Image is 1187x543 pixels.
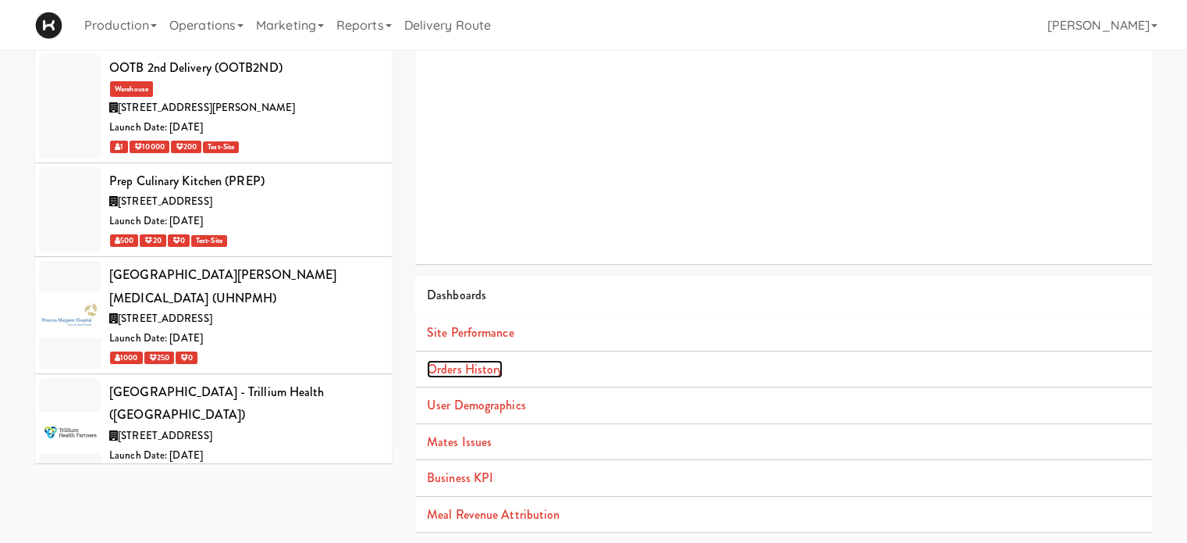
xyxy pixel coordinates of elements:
div: Launch Date: [DATE] [109,329,380,348]
span: 500 [110,234,138,247]
li: [GEOGRAPHIC_DATA] - Trillium Health ([GEOGRAPHIC_DATA])[STREET_ADDRESS]Launch Date: [DATE] 500 300 0 [35,374,392,491]
span: [STREET_ADDRESS][PERSON_NAME] [118,100,295,115]
a: Site Performance [427,323,514,341]
div: Prep Culinary Kitchen (PREP) [109,170,380,193]
div: [GEOGRAPHIC_DATA][PERSON_NAME][MEDICAL_DATA] (UHNPMH) [109,263,380,309]
span: 0 [168,234,190,247]
span: 200 [171,141,201,153]
a: Orders History [427,360,503,378]
span: [STREET_ADDRESS] [118,311,212,326]
li: [GEOGRAPHIC_DATA][PERSON_NAME][MEDICAL_DATA] (UHNPMH)[STREET_ADDRESS]Launch Date: [DATE] 1000 250 0 [35,257,392,374]
span: 20 [140,234,165,247]
div: Launch Date: [DATE] [109,446,380,466]
div: OOTB 2nd Delivery (OOTB2ND) [109,56,380,80]
span: Dashboards [427,286,486,304]
span: 1000 [110,352,143,364]
span: [STREET_ADDRESS] [118,428,212,443]
li: Prep Culinary Kitchen (PREP)[STREET_ADDRESS]Launch Date: [DATE] 500 20 0Test-Site [35,163,392,257]
span: [STREET_ADDRESS] [118,194,212,209]
a: Mates Issues [427,433,492,451]
span: Warehouse [110,81,153,97]
a: Meal Revenue Attribution [427,505,560,523]
div: Launch Date: [DATE] [109,118,380,138]
span: 1 [110,141,128,153]
span: Test-Site [191,235,227,247]
span: 10000 [130,141,169,153]
div: [GEOGRAPHIC_DATA] - Trillium Health ([GEOGRAPHIC_DATA]) [109,380,380,427]
span: 250 [144,352,174,364]
div: Launch Date: [DATE] [109,212,380,231]
a: Business KPI [427,469,493,487]
span: Test-Site [203,141,239,153]
li: OOTB 2nd Delivery (OOTB2ND)Warehouse[STREET_ADDRESS][PERSON_NAME]Launch Date: [DATE] 1 10000 200T... [35,50,392,163]
a: User Demographics [427,396,526,414]
img: Micromart [35,12,62,39]
span: 0 [176,352,197,364]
